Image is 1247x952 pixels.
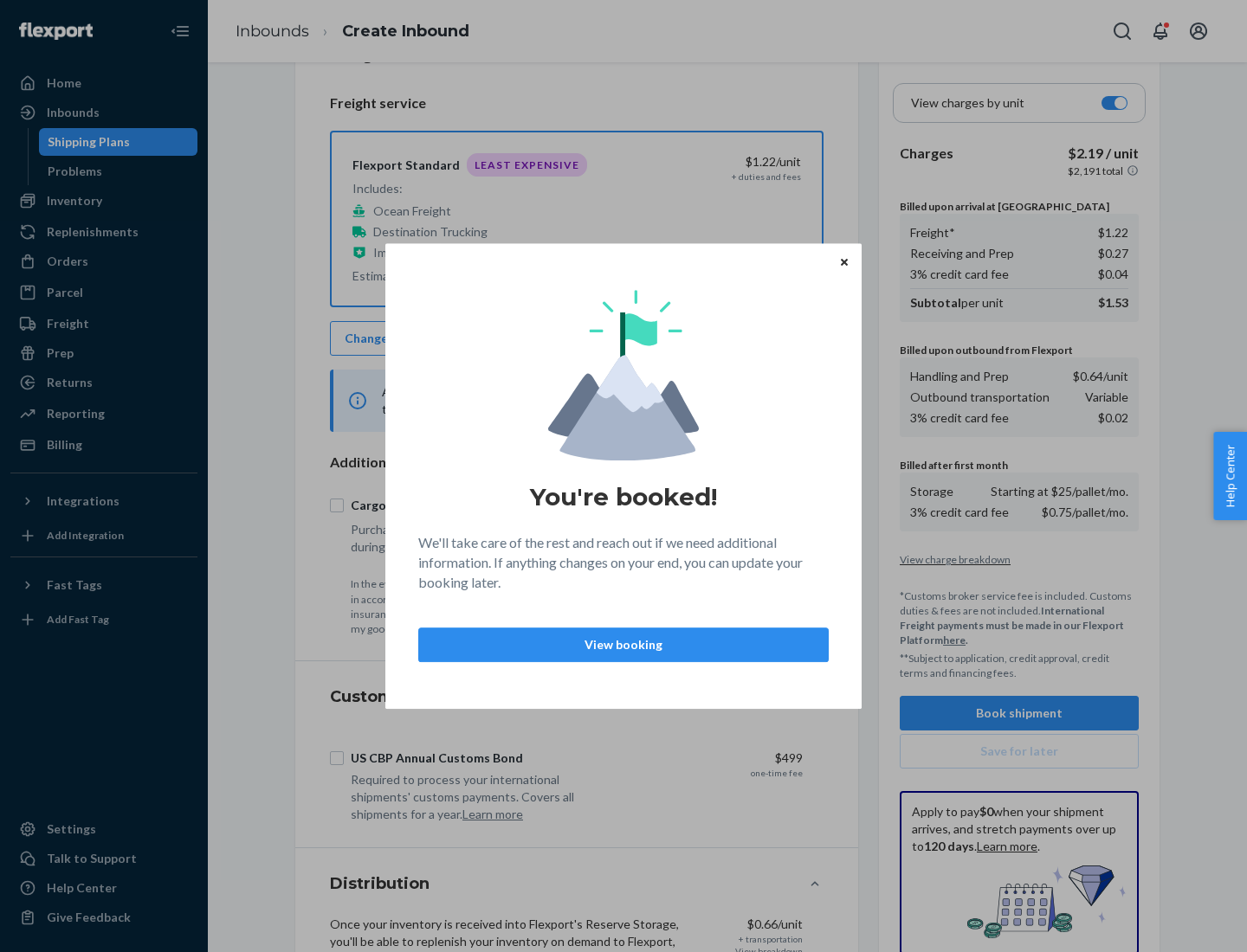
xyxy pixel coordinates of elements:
button: Close [836,252,853,271]
button: View booking [418,627,829,662]
p: We'll take care of the rest and reach out if we need additional information. If anything changes ... [418,533,829,593]
p: View booking [433,636,814,653]
img: svg+xml,%3Csvg%20viewBox%3D%220%200%20174%20197%22%20fill%3D%22none%22%20xmlns%3D%22http%3A%2F%2F... [548,290,699,460]
h1: You're booked! [530,481,717,512]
